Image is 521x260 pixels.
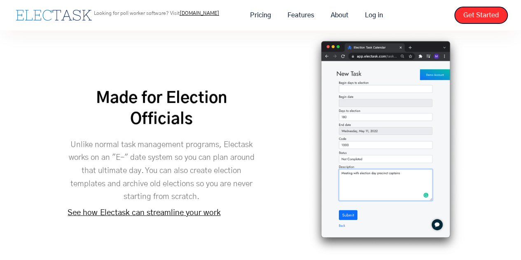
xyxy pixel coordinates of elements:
[68,138,255,204] p: Unlike normal task management programs, Electask works on an "E-" date system so you can plan aro...
[14,8,94,23] a: home
[279,7,322,24] a: Features
[322,7,357,24] a: About
[357,7,391,24] a: Log in
[180,11,219,16] a: [DOMAIN_NAME]
[242,7,279,24] a: Pricing
[68,209,220,217] a: See how Electask can streamline your work
[454,7,508,24] a: Get Started
[94,11,219,16] p: Looking for poll worker software? Visit
[68,88,255,130] h2: Made for Election Officials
